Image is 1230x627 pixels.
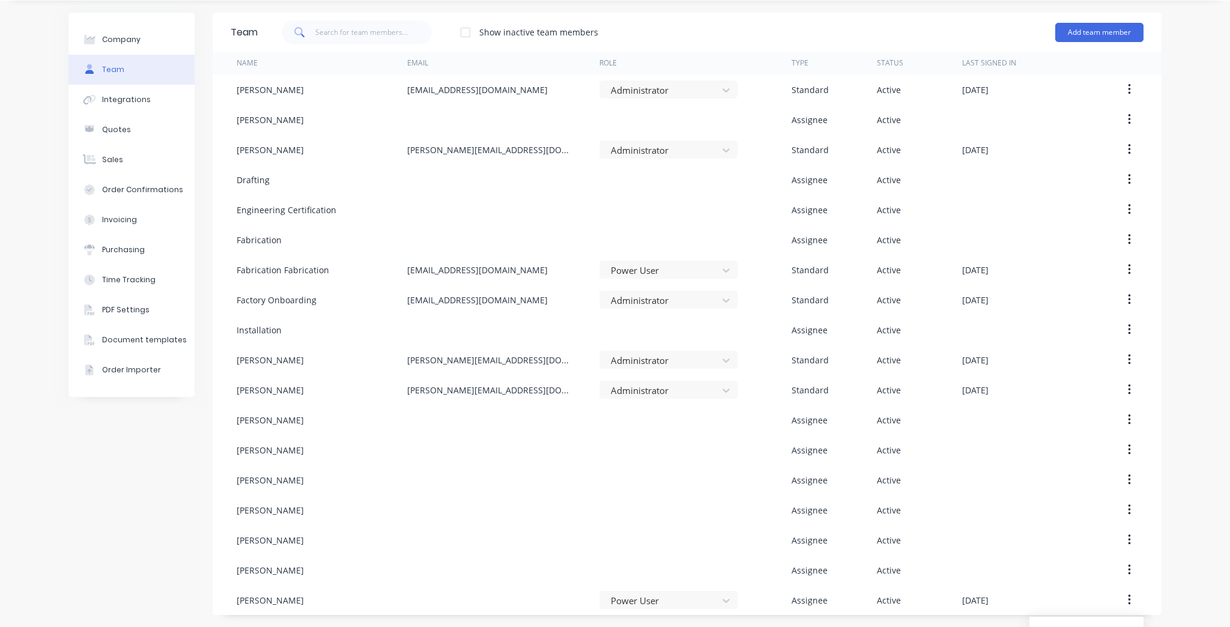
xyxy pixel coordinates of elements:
button: Purchasing [68,235,195,265]
div: [DATE] [962,594,989,607]
div: Time Tracking [102,274,156,285]
div: Standard [792,144,829,156]
button: Order Confirmations [68,175,195,205]
div: [DATE] [962,384,989,396]
div: Active [877,144,901,156]
div: [PERSON_NAME] [237,564,304,577]
button: Sales [68,145,195,175]
button: Company [68,25,195,55]
div: Active [877,354,901,366]
div: Drafting [237,174,270,186]
div: [PERSON_NAME] [237,144,304,156]
div: [PERSON_NAME] [237,534,304,547]
div: Purchasing [102,244,145,255]
div: Standard [792,294,829,306]
div: Active [877,174,901,186]
div: Active [877,504,901,516]
div: Status [877,58,903,68]
button: Add team member [1055,23,1144,42]
div: [PERSON_NAME][EMAIL_ADDRESS][DOMAIN_NAME] [407,384,575,396]
div: Fabrication Fabrication [237,264,329,276]
div: Standard [792,354,829,366]
div: Assignee [792,114,828,126]
button: Document templates [68,325,195,355]
div: [DATE] [962,144,989,156]
div: Active [877,594,901,607]
div: Standard [792,83,829,96]
div: Standard [792,264,829,276]
div: Order Importer [102,365,161,375]
div: Assignee [792,474,828,486]
div: Engineering Certification [237,204,336,216]
input: Search for team members... [315,20,432,44]
div: [DATE] [962,354,989,366]
button: PDF Settings [68,295,195,325]
div: [PERSON_NAME][EMAIL_ADDRESS][DOMAIN_NAME] [407,354,575,366]
div: Factory Onboarding [237,294,317,306]
div: Active [877,204,901,216]
div: [PERSON_NAME] [237,414,304,426]
div: Active [877,414,901,426]
div: Type [792,58,808,68]
div: Installation [237,324,282,336]
div: Assignee [792,594,828,607]
div: Active [877,234,901,246]
div: [PERSON_NAME] [237,354,304,366]
div: Integrations [102,94,151,105]
div: Active [877,384,901,396]
div: Assignee [792,564,828,577]
button: Quotes [68,115,195,145]
div: [PERSON_NAME] [237,474,304,486]
div: [PERSON_NAME] [237,504,304,516]
div: Invoicing [102,214,137,225]
div: [PERSON_NAME] [237,83,304,96]
div: [PERSON_NAME] [237,384,304,396]
div: [PERSON_NAME][EMAIL_ADDRESS][DOMAIN_NAME] [407,144,575,156]
div: Assignee [792,444,828,456]
div: [EMAIL_ADDRESS][DOMAIN_NAME] [407,294,548,306]
button: Integrations [68,85,195,115]
div: Last signed in [962,58,1016,68]
button: Order Importer [68,355,195,385]
div: Document templates [102,335,187,345]
div: Assignee [792,234,828,246]
button: Time Tracking [68,265,195,295]
div: Assignee [792,504,828,516]
div: Active [877,474,901,486]
div: [PERSON_NAME] [237,594,304,607]
div: Active [877,324,901,336]
div: Assignee [792,204,828,216]
div: Active [877,534,901,547]
div: [EMAIL_ADDRESS][DOMAIN_NAME] [407,264,548,276]
div: Company [102,34,141,45]
div: [EMAIL_ADDRESS][DOMAIN_NAME] [407,83,548,96]
div: Order Confirmations [102,184,183,195]
button: Team [68,55,195,85]
div: Assignee [792,414,828,426]
button: Invoicing [68,205,195,235]
div: [DATE] [962,294,989,306]
div: Active [877,83,901,96]
div: Assignee [792,324,828,336]
div: Standard [792,384,829,396]
div: Fabrication [237,234,282,246]
div: Active [877,114,901,126]
div: [DATE] [962,264,989,276]
div: Assignee [792,174,828,186]
div: Active [877,564,901,577]
div: Quotes [102,124,131,135]
div: Team [102,64,124,75]
div: Assignee [792,534,828,547]
div: Show inactive team members [479,26,598,38]
div: Role [599,58,617,68]
div: Active [877,444,901,456]
div: [PERSON_NAME] [237,444,304,456]
div: Active [877,264,901,276]
div: Active [877,294,901,306]
div: [PERSON_NAME] [237,114,304,126]
div: Team [231,25,258,40]
div: [DATE] [962,83,989,96]
div: Email [407,58,428,68]
div: PDF Settings [102,304,150,315]
div: Name [237,58,258,68]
